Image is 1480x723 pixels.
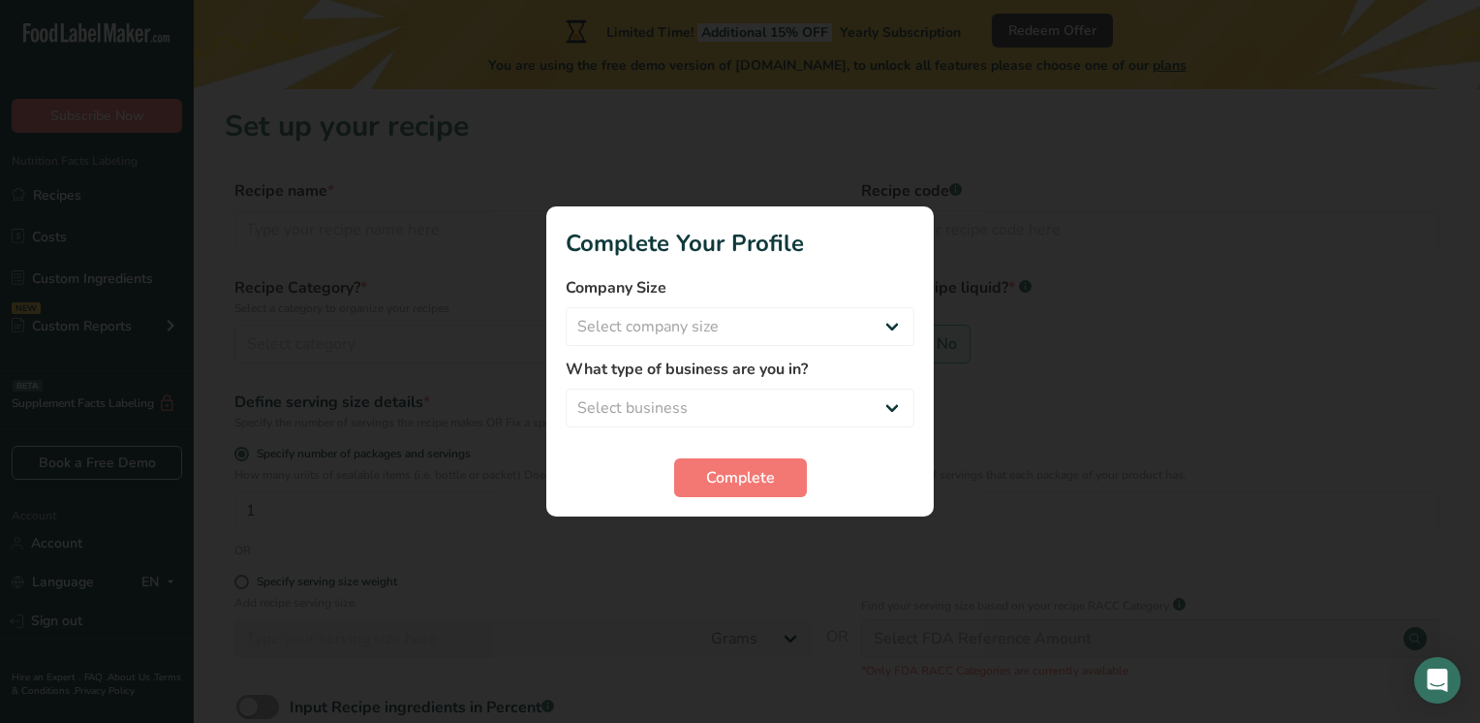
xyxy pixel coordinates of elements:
label: Company Size [566,276,914,299]
button: Complete [674,458,807,497]
span: Complete [706,466,775,489]
h1: Complete Your Profile [566,226,914,261]
label: What type of business are you in? [566,358,914,381]
div: Open Intercom Messenger [1414,657,1461,704]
